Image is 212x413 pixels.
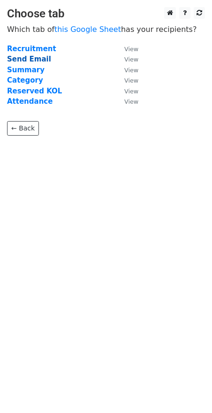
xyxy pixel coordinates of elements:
small: View [124,98,138,105]
a: View [115,87,138,95]
a: View [115,45,138,53]
small: View [124,88,138,95]
a: Recruitment [7,45,56,53]
small: View [124,56,138,63]
a: View [115,76,138,84]
a: ← Back [7,121,39,136]
p: Which tab of has your recipients? [7,24,205,34]
a: View [115,66,138,74]
a: View [115,97,138,106]
a: Send Email [7,55,51,63]
small: View [124,67,138,74]
iframe: Chat Widget [165,368,212,413]
h3: Choose tab [7,7,205,21]
a: Summary [7,66,45,74]
small: View [124,46,138,53]
a: Reserved KOL [7,87,62,95]
a: View [115,55,138,63]
a: this Google Sheet [54,25,121,34]
a: Attendance [7,97,53,106]
small: View [124,77,138,84]
a: Category [7,76,43,84]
